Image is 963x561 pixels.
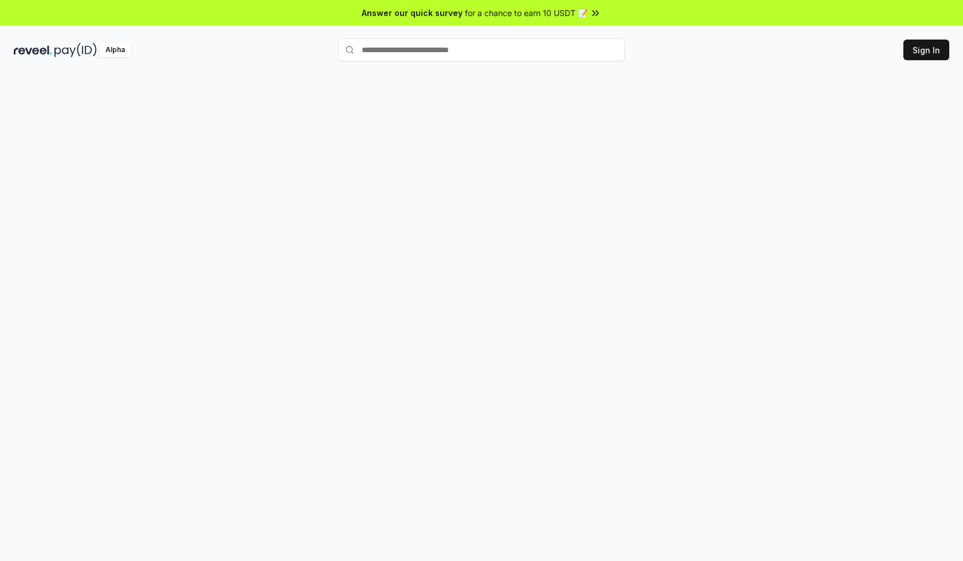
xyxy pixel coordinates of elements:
[14,43,52,57] img: reveel_dark
[362,7,463,19] span: Answer our quick survey
[465,7,588,19] span: for a chance to earn 10 USDT 📝
[54,43,97,57] img: pay_id
[903,40,949,60] button: Sign In
[99,43,131,57] div: Alpha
